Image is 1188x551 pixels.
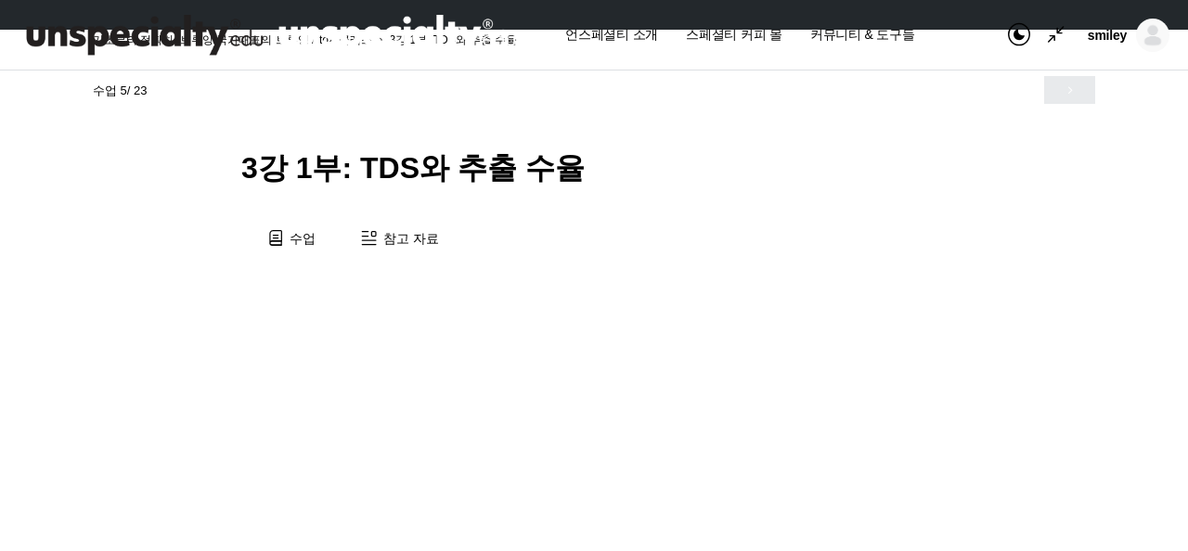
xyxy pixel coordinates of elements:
div: 진행 중 [923,76,982,104]
a: ←이전 [991,76,1042,104]
span: smiley [1088,27,1127,44]
span: ← [991,78,1042,103]
a: 커뮤니티 & 도구들 [801,22,924,49]
span: 수업 5 [93,84,148,96]
span: 언스페셜티 소개 [565,22,658,47]
h1: 3강 1부: TDS와 추출 수율 [241,150,947,186]
span: 수업 [290,230,316,247]
a: 스페셜티 커피 몰 [677,22,792,49]
a: 언스페셜티 소개 [556,22,667,49]
a: smiley [1088,19,1169,52]
span: 참고 자료 [383,230,439,247]
span: 커뮤니티 & 도구들 [810,22,915,47]
span: / 23 [127,83,148,97]
span: 스페셜티 커피 몰 [686,22,782,47]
